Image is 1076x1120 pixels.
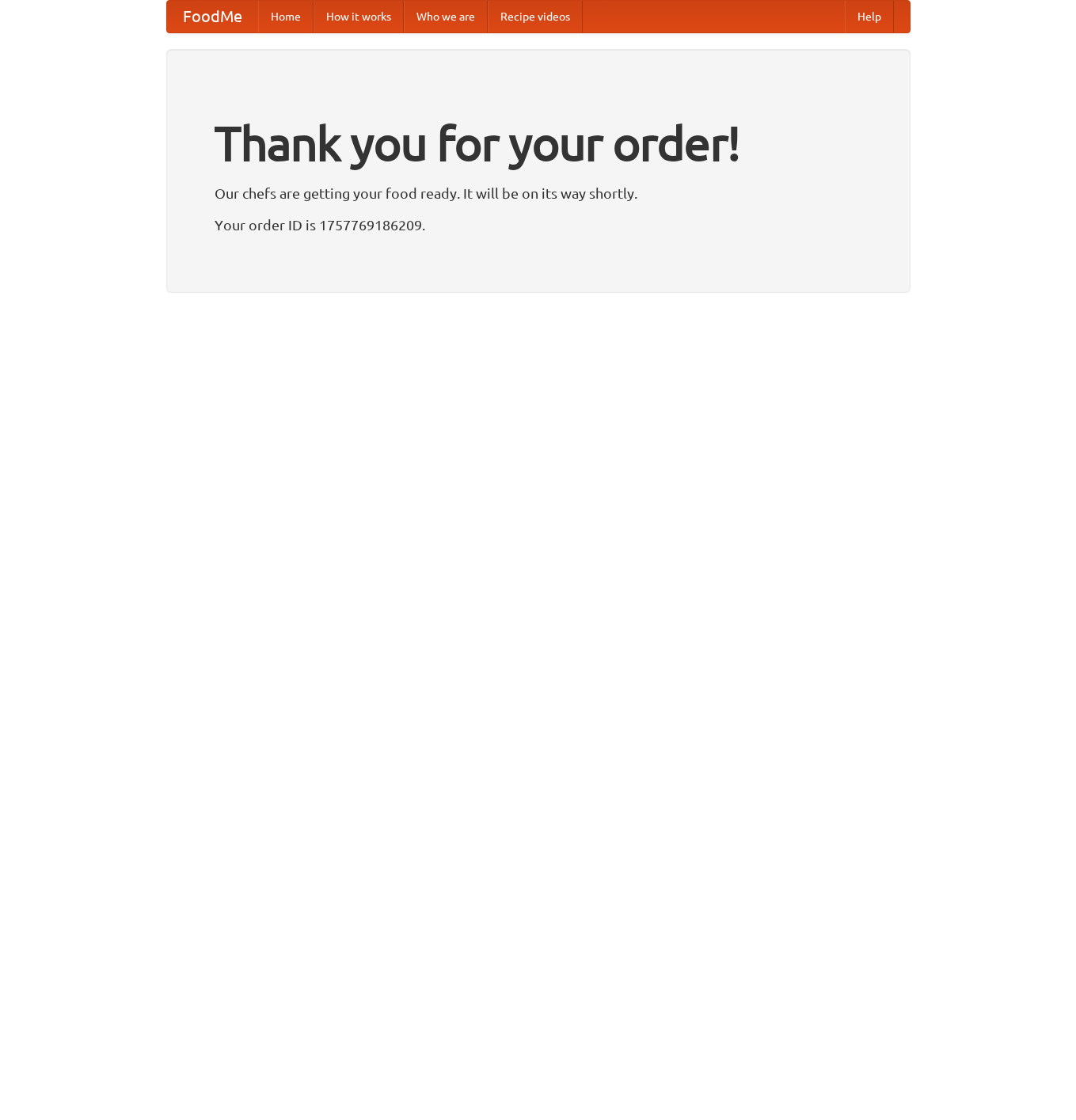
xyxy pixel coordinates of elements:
a: Who we are [404,1,488,32]
a: Help [845,1,894,32]
a: Recipe videos [488,1,583,32]
a: Home [258,1,314,32]
p: Your order ID is 1757769186209. [215,213,862,237]
a: How it works [314,1,404,32]
p: Our chefs are getting your food ready. It will be on its way shortly. [215,181,862,205]
h1: Thank you for your order! [215,105,862,181]
a: FoodMe [167,1,258,32]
